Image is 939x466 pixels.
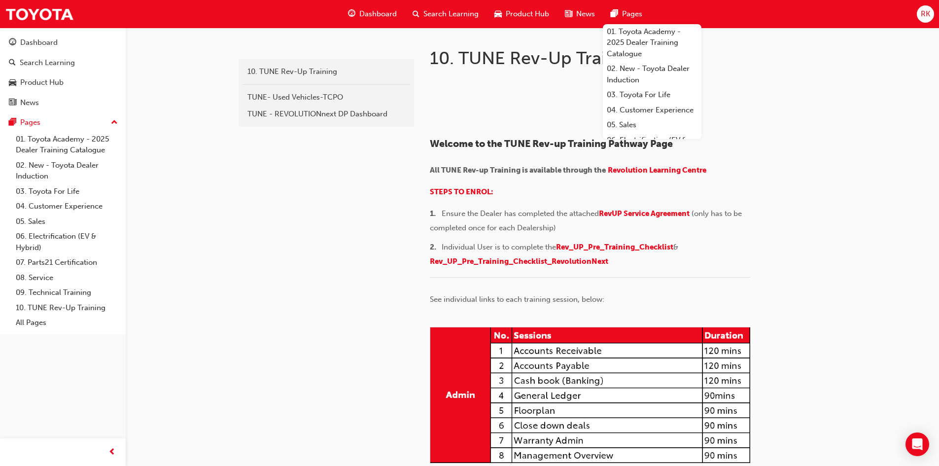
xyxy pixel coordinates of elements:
a: Rev_UP_Pre_Training_Checklist_RevolutionNext [430,257,608,266]
span: All TUNE Rev-up Training is available through the [430,166,606,175]
a: TUNE - REVOLUTIONnext DP Dashboard [243,106,410,123]
a: 04. Customer Experience [603,103,701,118]
span: pages-icon [9,118,16,127]
a: 06. Electrification (EV & Hybrid) [12,229,122,255]
a: news-iconNews [557,4,603,24]
a: All Pages [12,315,122,330]
a: 08. Service [12,270,122,286]
span: Ensure the Dealer has completed the attached [442,209,599,218]
button: DashboardSearch LearningProduct HubNews [4,32,122,113]
div: Open Intercom Messenger [905,432,929,456]
span: guage-icon [9,38,16,47]
div: Pages [20,117,40,128]
div: Product Hub [20,77,64,88]
a: Revolution Learning Centre [608,166,706,175]
span: RK [921,8,930,20]
span: news-icon [565,8,572,20]
span: car-icon [9,78,16,87]
div: 10. TUNE Rev-Up Training [247,66,405,77]
span: Pages [622,8,642,20]
span: news-icon [9,99,16,108]
a: 01. Toyota Academy - 2025 Dealer Training Catalogue [603,24,701,62]
span: pages-icon [611,8,618,20]
a: 10. TUNE Rev-Up Training [12,300,122,316]
a: car-iconProduct Hub [487,4,557,24]
a: 04. Customer Experience [12,199,122,214]
a: Rev_UP_Pre_Training_Checklist [556,243,673,251]
a: News [4,94,122,112]
a: search-iconSearch Learning [405,4,487,24]
div: Search Learning [20,57,75,69]
span: 1. ​ [430,209,442,218]
h1: 10. TUNE Rev-Up Training [430,47,753,69]
div: TUNE - REVOLUTIONnext DP Dashboard [247,108,405,120]
a: RevUP Service Agreement [599,209,690,218]
div: Dashboard [20,37,58,48]
a: 07. Parts21 Certification [12,255,122,270]
a: TUNE- Used Vehicles-TCPO [243,89,410,106]
div: News [20,97,39,108]
a: 02. New - Toyota Dealer Induction [12,158,122,184]
span: car-icon [494,8,502,20]
a: 05. Sales [603,117,701,133]
span: Welcome to the TUNE Rev-up Training Pathway Page [430,138,673,149]
span: guage-icon [348,8,355,20]
span: up-icon [111,116,118,129]
span: 2. ​ [430,243,442,251]
a: 02. New - Toyota Dealer Induction [603,61,701,87]
span: Individual User is to complete the [442,243,556,251]
a: guage-iconDashboard [340,4,405,24]
a: pages-iconPages [603,4,650,24]
span: prev-icon [108,446,116,459]
span: Product Hub [506,8,549,20]
a: Search Learning [4,54,122,72]
a: 05. Sales [12,214,122,229]
a: Product Hub [4,73,122,92]
span: Dashboard [359,8,397,20]
button: Pages [4,113,122,132]
a: 10. TUNE Rev-Up Training [243,63,410,80]
span: search-icon [413,8,419,20]
a: 09. Technical Training [12,285,122,300]
span: Search Learning [423,8,479,20]
a: 03. Toyota For Life [12,184,122,199]
a: 06. Electrification (EV & Hybrid) [603,133,701,159]
span: search-icon [9,59,16,68]
span: & [673,243,678,251]
div: TUNE- Used Vehicles-TCPO [247,92,405,103]
img: Trak [5,3,74,25]
a: 03. Toyota For Life [603,87,701,103]
a: STEPS TO ENROL: [430,187,493,196]
a: 01. Toyota Academy - 2025 Dealer Training Catalogue [12,132,122,158]
a: Dashboard [4,34,122,52]
span: See individual links to each training session, below: [430,295,604,304]
button: RK [917,5,934,23]
span: News [576,8,595,20]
